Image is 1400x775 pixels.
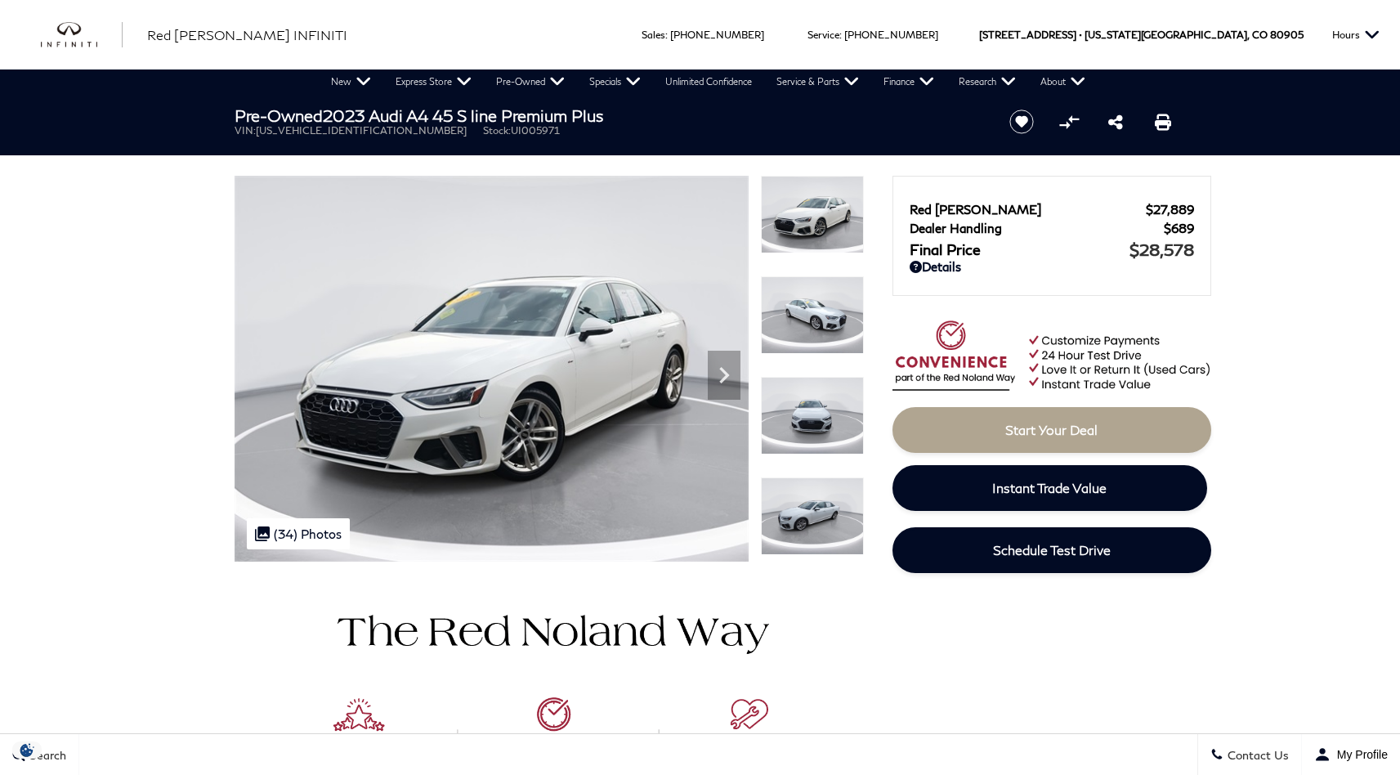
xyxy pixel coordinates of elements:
[910,221,1194,235] a: Dealer Handling $689
[1028,69,1098,94] a: About
[235,105,323,125] strong: Pre-Owned
[1331,748,1388,761] span: My Profile
[247,518,350,549] div: (34) Photos
[910,259,1194,274] a: Details
[761,477,864,555] img: Used 2023 Glacier White Metallic Audi 45 S line Premium Plus image 4
[319,69,383,94] a: New
[484,69,577,94] a: Pre-Owned
[41,22,123,48] img: INFINITI
[761,276,864,354] img: Used 2023 Glacier White Metallic Audi 45 S line Premium Plus image 2
[1005,422,1098,437] span: Start Your Deal
[992,480,1107,495] span: Instant Trade Value
[1057,110,1081,134] button: Compare vehicle
[665,29,668,41] span: :
[670,29,764,41] a: [PHONE_NUMBER]
[319,69,1098,94] nav: Main Navigation
[1223,748,1289,762] span: Contact Us
[25,748,66,762] span: Search
[871,69,946,94] a: Finance
[761,176,864,253] img: Used 2023 Glacier White Metallic Audi 45 S line Premium Plus image 1
[910,240,1194,259] a: Final Price $28,578
[383,69,484,94] a: Express Store
[41,22,123,48] a: infiniti
[979,29,1304,41] a: [STREET_ADDRESS] • [US_STATE][GEOGRAPHIC_DATA], CO 80905
[483,124,511,137] span: Stock:
[946,69,1028,94] a: Research
[8,741,46,759] section: Click to Open Cookie Consent Modal
[511,124,560,137] span: UI005971
[235,124,256,137] span: VIN:
[642,29,665,41] span: Sales
[235,106,982,124] h1: 2023 Audi A4 45 S line Premium Plus
[147,27,347,43] span: Red [PERSON_NAME] INFINITI
[235,176,749,562] img: Used 2023 Glacier White Metallic Audi 45 S line Premium Plus image 1
[577,69,653,94] a: Specials
[1004,109,1040,135] button: Save vehicle
[844,29,938,41] a: [PHONE_NUMBER]
[910,202,1146,217] span: Red [PERSON_NAME]
[1146,202,1194,217] span: $27,889
[1155,112,1171,132] a: Print this Pre-Owned 2023 Audi A4 45 S line Premium Plus
[1108,112,1123,132] a: Share this Pre-Owned 2023 Audi A4 45 S line Premium Plus
[8,741,46,759] img: Opt-Out Icon
[910,221,1164,235] span: Dealer Handling
[1129,240,1194,259] span: $28,578
[910,240,1129,258] span: Final Price
[807,29,839,41] span: Service
[147,25,347,45] a: Red [PERSON_NAME] INFINITI
[1302,734,1400,775] button: Open user profile menu
[256,124,467,137] span: [US_VEHICLE_IDENTIFICATION_NUMBER]
[1164,221,1194,235] span: $689
[993,542,1111,558] span: Schedule Test Drive
[892,527,1211,573] a: Schedule Test Drive
[892,465,1207,511] a: Instant Trade Value
[761,377,864,455] img: Used 2023 Glacier White Metallic Audi 45 S line Premium Plus image 3
[839,29,842,41] span: :
[910,202,1194,217] a: Red [PERSON_NAME] $27,889
[708,351,740,400] div: Next
[653,69,764,94] a: Unlimited Confidence
[892,407,1211,453] a: Start Your Deal
[764,69,871,94] a: Service & Parts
